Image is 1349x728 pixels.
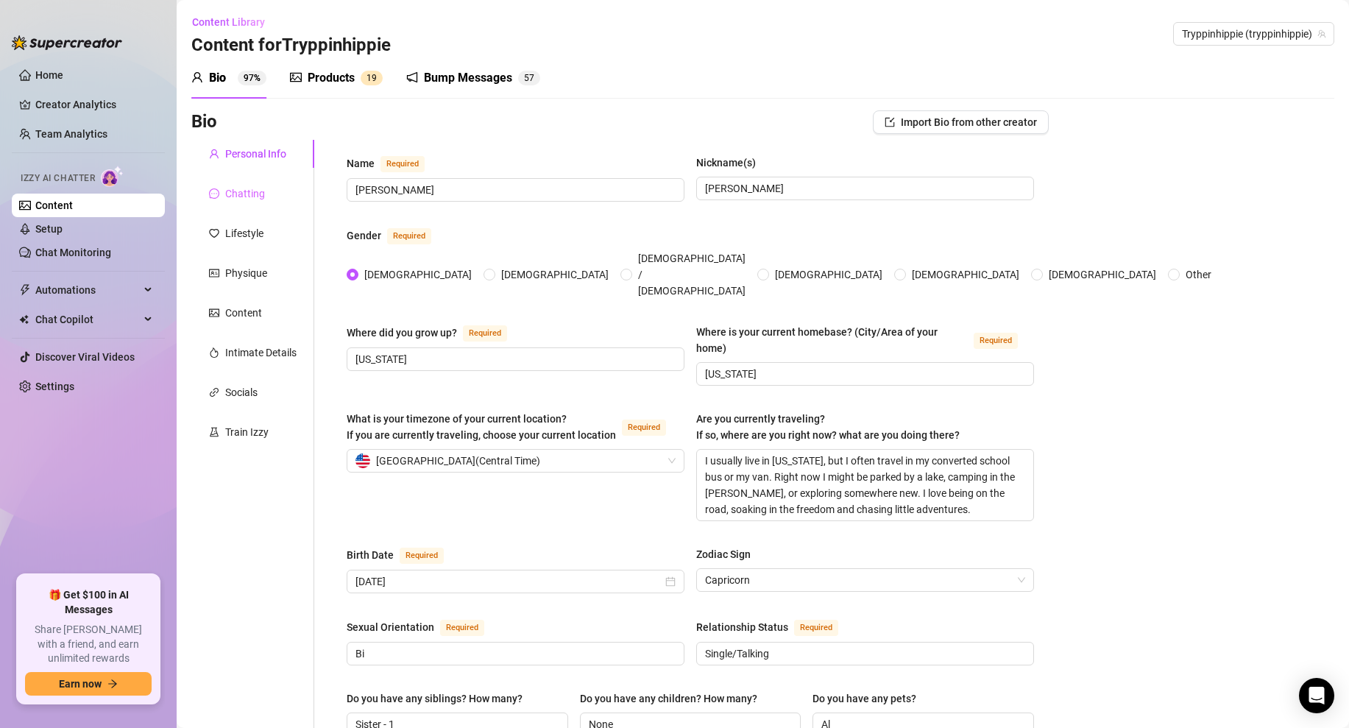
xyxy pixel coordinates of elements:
[406,71,418,83] span: notification
[440,620,484,636] span: Required
[107,679,118,689] span: arrow-right
[225,384,258,400] div: Socials
[209,228,219,238] span: heart
[1043,266,1162,283] span: [DEMOGRAPHIC_DATA]
[347,155,375,172] div: Name
[19,314,29,325] img: Chat Copilot
[347,227,381,244] div: Gender
[209,268,219,278] span: idcard
[25,672,152,696] button: Earn nowarrow-right
[191,71,203,83] span: user
[191,110,217,134] h3: Bio
[495,266,615,283] span: [DEMOGRAPHIC_DATA]
[372,73,377,83] span: 9
[529,73,534,83] span: 7
[367,73,372,83] span: 1
[376,450,540,472] span: [GEOGRAPHIC_DATA] ( Central Time )
[580,690,757,707] div: Do you have any children? How many?
[697,450,1033,520] textarea: I usually live in [US_STATE], but I often travel in my converted school bus or my van. Right now ...
[347,690,523,707] div: Do you have any siblings? How many?
[59,678,102,690] span: Earn now
[225,344,297,361] div: Intimate Details
[19,284,31,296] span: thunderbolt
[35,247,111,258] a: Chat Monitoring
[25,588,152,617] span: 🎁 Get $100 in AI Messages
[769,266,888,283] span: [DEMOGRAPHIC_DATA]
[225,424,269,440] div: Train Izzy
[1317,29,1326,38] span: team
[387,228,431,244] span: Required
[355,573,662,590] input: Birth Date
[347,155,441,172] label: Name
[1299,678,1334,713] div: Open Intercom Messenger
[35,128,107,140] a: Team Analytics
[209,308,219,318] span: picture
[101,166,124,187] img: AI Chatter
[347,546,460,564] label: Birth Date
[696,155,766,171] label: Nickname(s)
[225,265,267,281] div: Physique
[705,569,1025,591] span: Capricorn
[12,35,122,50] img: logo-BBDzfeDw.svg
[225,225,263,241] div: Lifestyle
[347,413,616,441] span: What is your timezone of your current location? If you are currently traveling, choose your curre...
[290,71,302,83] span: picture
[355,453,370,468] img: us
[21,172,95,185] span: Izzy AI Chatter
[794,620,838,636] span: Required
[424,69,512,87] div: Bump Messages
[696,619,788,635] div: Relationship Status
[696,155,756,171] div: Nickname(s)
[238,71,266,85] sup: 97%
[812,690,916,707] div: Do you have any pets?
[705,366,1022,382] input: Where is your current homebase? (City/Area of your home)
[347,619,434,635] div: Sexual Orientation
[209,427,219,437] span: experiment
[347,325,457,341] div: Where did you grow up?
[873,110,1049,134] button: Import Bio from other creator
[632,250,751,299] span: [DEMOGRAPHIC_DATA] / [DEMOGRAPHIC_DATA]
[347,547,394,563] div: Birth Date
[518,71,540,85] sup: 57
[35,69,63,81] a: Home
[901,116,1037,128] span: Import Bio from other creator
[400,548,444,564] span: Required
[225,305,262,321] div: Content
[696,618,854,636] label: Relationship Status
[696,324,1034,356] label: Where is your current homebase? (City/Area of your home)
[380,156,425,172] span: Required
[361,71,383,85] sup: 19
[308,69,355,87] div: Products
[192,16,265,28] span: Content Library
[35,351,135,363] a: Discover Viral Videos
[225,185,265,202] div: Chatting
[524,73,529,83] span: 5
[696,546,751,562] div: Zodiac Sign
[463,325,507,342] span: Required
[209,69,226,87] div: Bio
[25,623,152,666] span: Share [PERSON_NAME] with a friend, and earn unlimited rewards
[191,10,277,34] button: Content Library
[812,690,927,707] label: Do you have any pets?
[696,324,968,356] div: Where is your current homebase? (City/Area of your home)
[347,618,500,636] label: Sexual Orientation
[580,690,768,707] label: Do you have any children? How many?
[696,546,761,562] label: Zodiac Sign
[696,413,960,441] span: Are you currently traveling? If so, where are you right now? what are you doing there?
[974,333,1018,349] span: Required
[35,381,74,392] a: Settings
[35,199,73,211] a: Content
[355,182,673,198] input: Name
[191,34,391,57] h3: Content for Tryppinhippie
[1182,23,1325,45] span: Tryppinhippie (tryppinhippie)
[358,266,478,283] span: [DEMOGRAPHIC_DATA]
[705,180,1022,197] input: Nickname(s)
[209,387,219,397] span: link
[35,308,140,331] span: Chat Copilot
[347,324,523,342] label: Where did you grow up?
[347,690,533,707] label: Do you have any siblings? How many?
[35,93,153,116] a: Creator Analytics
[225,146,286,162] div: Personal Info
[355,351,673,367] input: Where did you grow up?
[885,117,895,127] span: import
